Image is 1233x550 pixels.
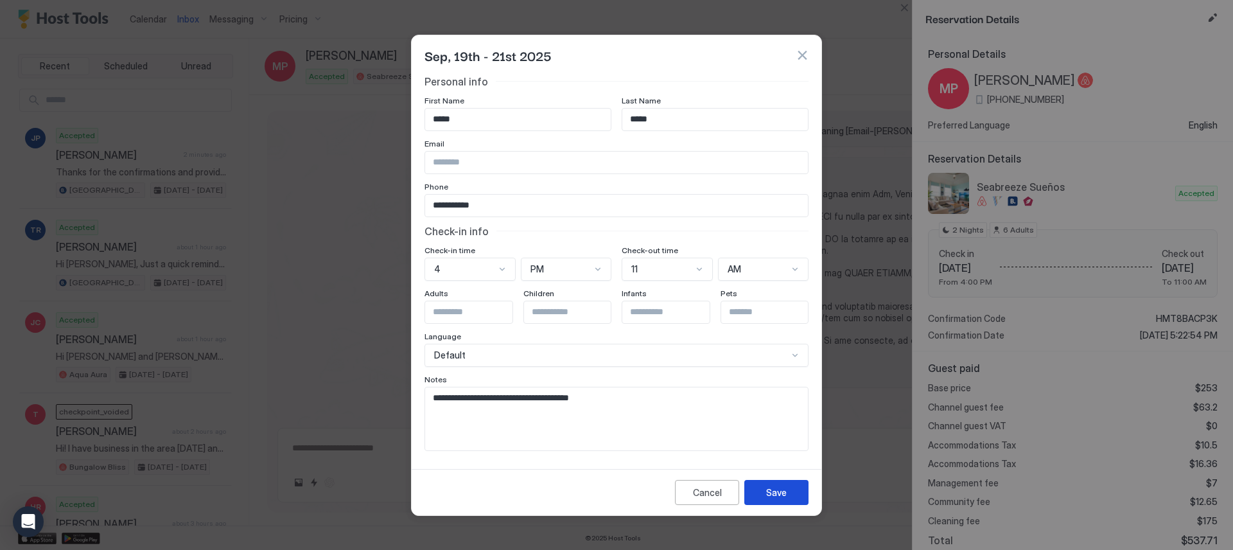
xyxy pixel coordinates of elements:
span: Language [424,332,461,341]
span: Check-out time [622,245,678,255]
button: Cancel [675,480,739,505]
span: 4 [434,263,441,275]
span: Check-in info [424,225,489,238]
span: Email [424,139,444,148]
span: Infants [622,288,647,298]
span: 11 [631,263,638,275]
textarea: Input Field [425,387,808,450]
span: Adults [424,288,448,298]
span: Sep, 19th - 21st 2025 [424,46,552,65]
input: Input Field [425,152,808,173]
span: Personal info [424,75,488,88]
span: Check-in time [424,245,475,255]
div: Cancel [693,486,722,499]
div: Open Intercom Messenger [13,506,44,537]
input: Input Field [622,301,728,323]
input: Input Field [425,301,530,323]
span: Phone [424,182,448,191]
span: PM [530,263,544,275]
span: Notes [424,375,447,384]
span: Last Name [622,96,661,105]
span: First Name [424,96,464,105]
span: Children [523,288,554,298]
span: Pets [721,288,737,298]
div: Save [766,486,787,499]
span: Default [434,350,466,361]
input: Input Field [425,195,808,217]
span: AM [728,263,741,275]
input: Input Field [425,109,611,130]
input: Input Field [721,301,826,323]
input: Input Field [622,109,808,130]
button: Save [744,480,809,505]
input: Input Field [524,301,629,323]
